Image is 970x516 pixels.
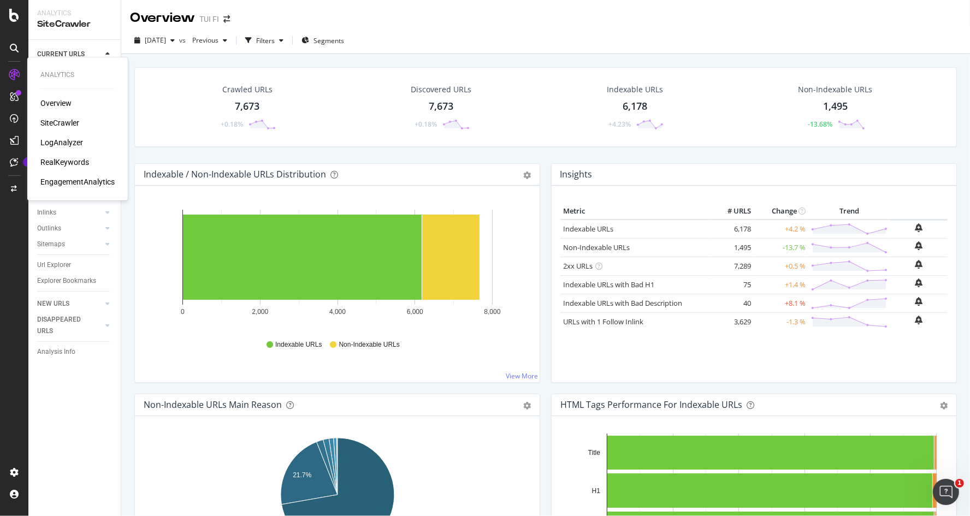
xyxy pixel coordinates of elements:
iframe: Intercom live chat [933,479,959,505]
div: gear [940,402,948,410]
div: Sitemaps [37,239,65,250]
div: Inlinks [37,207,56,218]
div: Crawled URLs [222,84,273,95]
text: 4,000 [329,308,346,316]
a: Inlinks [37,207,102,218]
th: Change [754,203,808,220]
div: bell-plus [915,316,923,324]
text: 6,000 [407,308,423,316]
div: Overview [130,9,195,27]
div: gear [523,171,531,179]
text: H1 [592,487,601,495]
div: Tooltip anchor [23,157,33,167]
div: +0.18% [221,120,243,129]
span: Indexable URLs [275,340,322,349]
a: Outlinks [37,223,102,234]
a: Indexable URLs [563,224,613,234]
div: gear [523,402,531,410]
a: Explorer Bookmarks [37,275,113,287]
h4: Insights [560,167,592,182]
th: Trend [808,203,890,220]
td: 6,178 [710,220,754,239]
div: bell-plus [915,241,923,250]
div: 7,673 [235,99,259,114]
button: Previous [188,32,232,49]
div: Non-Indexable URLs Main Reason [144,399,282,410]
a: Indexable URLs with Bad Description [563,298,682,308]
div: +0.18% [415,120,437,129]
div: 7,673 [429,99,453,114]
a: Url Explorer [37,259,113,271]
a: Indexable URLs with Bad H1 [563,280,654,289]
td: 3,629 [710,312,754,331]
div: Non-Indexable URLs [799,84,873,95]
td: -13.7 % [754,238,808,257]
div: CURRENT URLS [37,49,85,60]
div: Analysis Info [37,346,75,358]
div: SiteCrawler [37,18,112,31]
a: Analysis Info [37,346,113,358]
a: 2xx URLs [563,261,593,271]
td: 40 [710,294,754,312]
text: Title [588,449,601,456]
text: 0 [181,308,185,316]
div: HTML Tags Performance for Indexable URLs [560,399,742,410]
a: LogAnalyzer [40,137,83,148]
a: NEW URLS [37,298,102,310]
div: 6,178 [623,99,647,114]
button: [DATE] [130,32,179,49]
div: Indexable URLs [607,84,663,95]
a: SiteCrawler [40,117,79,128]
td: -1.3 % [754,312,808,331]
div: Filters [256,36,275,45]
td: 7,289 [710,257,754,275]
div: Outlinks [37,223,61,234]
td: +1.4 % [754,275,808,294]
span: Non-Indexable URLs [339,340,399,349]
a: DISAPPEARED URLS [37,314,102,337]
span: vs [179,35,188,45]
a: EngagementAnalytics [40,176,115,187]
td: +0.5 % [754,257,808,275]
a: Overview [40,98,72,109]
a: CURRENT URLS [37,49,102,60]
div: -13.68% [808,120,832,129]
span: 1 [955,479,964,488]
div: +4.23% [608,120,631,129]
div: bell-plus [915,223,923,232]
td: +8.1 % [754,294,808,312]
text: 8,000 [484,308,500,316]
svg: A chart. [144,203,531,330]
th: Metric [560,203,710,220]
span: 2025 Sep. 3rd [145,35,166,45]
div: TUI FI [199,14,219,25]
div: DISAPPEARED URLS [37,314,92,337]
div: NEW URLS [37,298,69,310]
a: View More [506,371,538,381]
td: +4.2 % [754,220,808,239]
text: 2,000 [252,308,268,316]
text: 21.7% [293,471,311,479]
div: Url Explorer [37,259,71,271]
div: bell-plus [915,278,923,287]
div: Explorer Bookmarks [37,275,96,287]
a: URLs with 1 Follow Inlink [563,317,643,327]
th: # URLS [710,203,754,220]
div: Indexable / Non-Indexable URLs Distribution [144,169,326,180]
div: Analytics [40,70,115,80]
div: Discovered URLs [411,84,471,95]
div: Analytics [37,9,112,18]
div: bell-plus [915,297,923,306]
td: 1,495 [710,238,754,257]
button: Segments [297,32,348,49]
span: Segments [314,36,344,45]
div: bell-plus [915,260,923,269]
a: Non-Indexable URLs [563,242,630,252]
a: RealKeywords [40,157,89,168]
